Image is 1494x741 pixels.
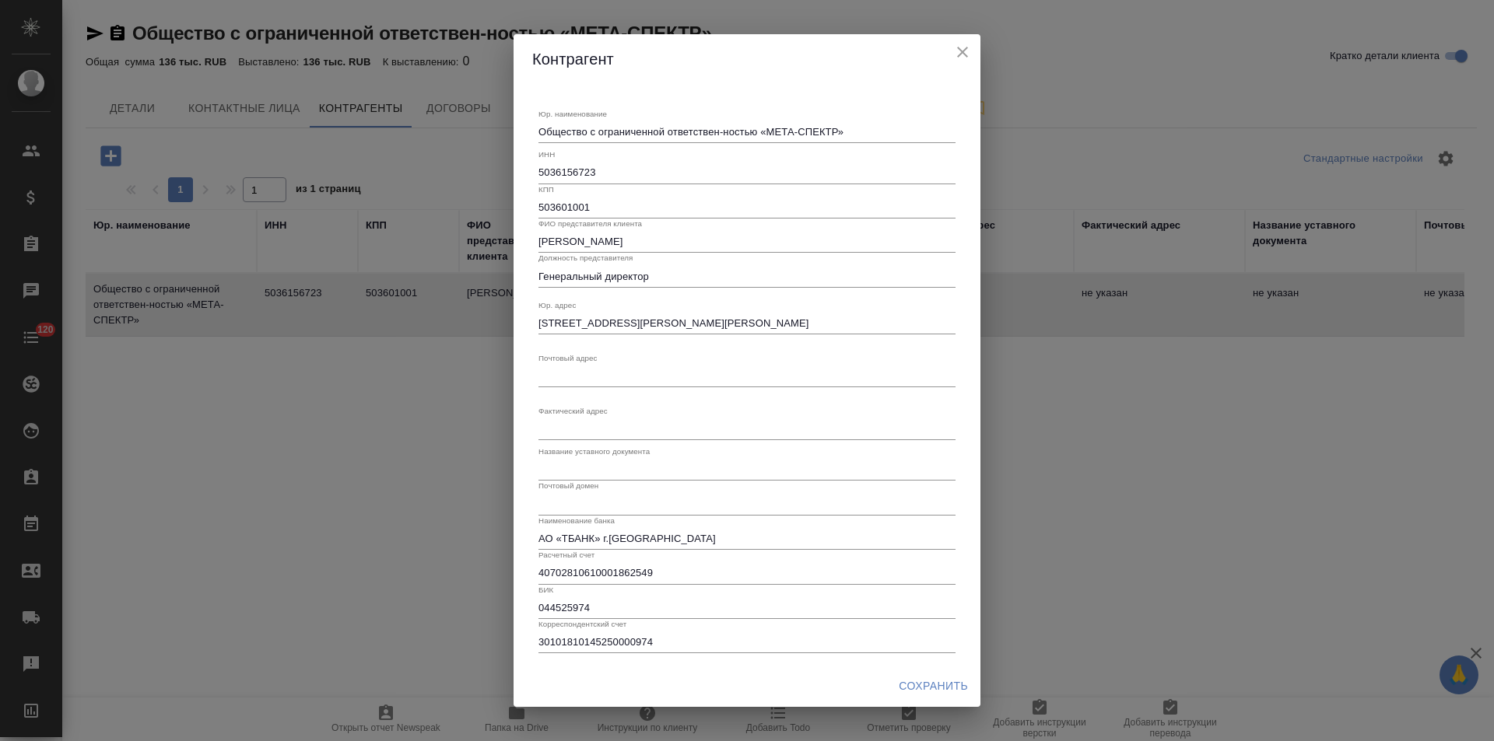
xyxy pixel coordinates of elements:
textarea: Общество с ограниченной ответствен-ностью «МЕТА-СПЕКТР» [538,126,956,138]
label: КПП [538,185,554,193]
button: Сохранить [893,672,974,701]
label: Почтовый адрес [538,354,598,362]
label: Корреспондентский счет [538,620,626,628]
label: ИНН [538,151,555,159]
label: БИК [538,585,553,593]
button: close [951,40,974,64]
label: Почтовый домен [538,482,598,490]
label: Фактический адрес [538,407,608,414]
label: ФИО представителя клиента [538,219,642,227]
label: Юр. наименование [538,110,607,118]
textarea: [STREET_ADDRESS][PERSON_NAME][PERSON_NAME] [538,317,956,329]
span: Контрагент [532,51,614,68]
label: Расчетный счет [538,551,594,559]
label: Наименование банка [538,516,615,524]
label: Название уставного документа [538,447,650,455]
span: Сохранить [899,676,968,696]
label: Должность представителя [538,254,633,262]
label: Юр. адрес [538,301,576,309]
